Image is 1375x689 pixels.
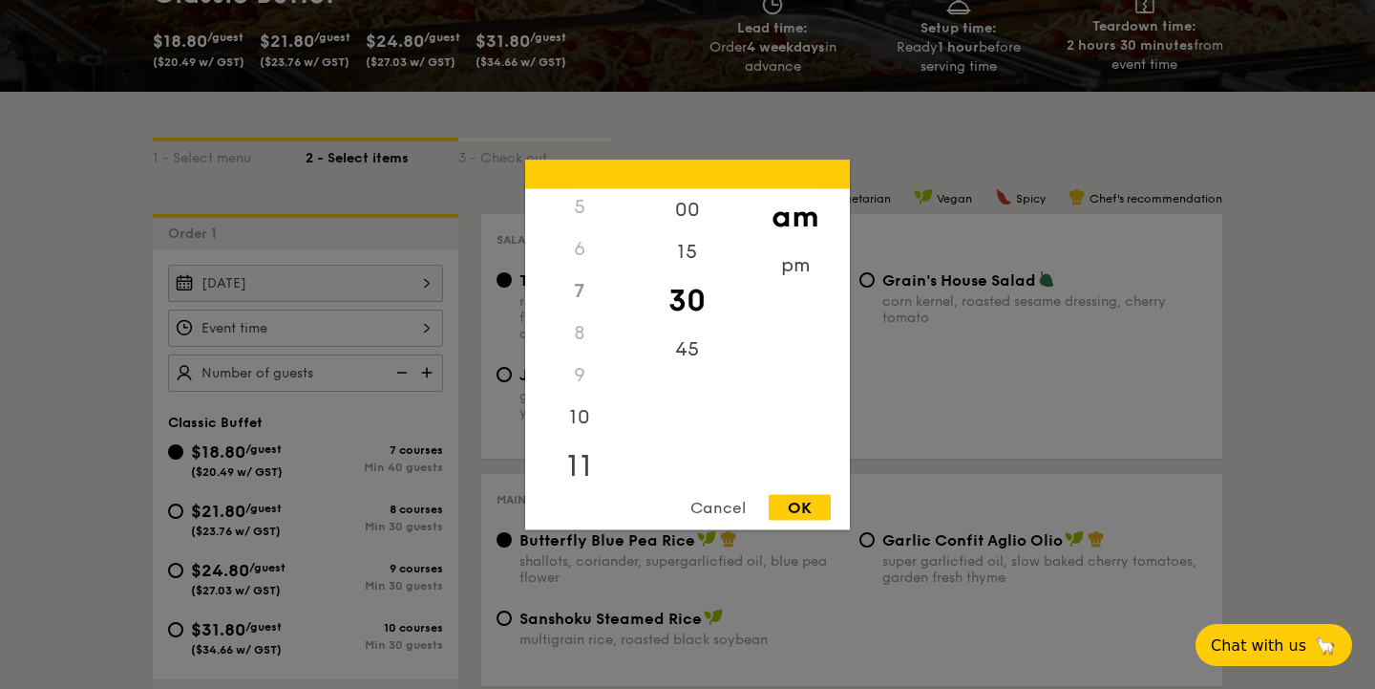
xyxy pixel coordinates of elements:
[741,244,849,286] div: pm
[633,230,741,272] div: 15
[525,185,633,227] div: 5
[525,396,633,438] div: 10
[1211,636,1306,655] span: Chat with us
[633,328,741,370] div: 45
[525,227,633,269] div: 6
[1314,635,1337,657] span: 🦙
[525,269,633,312] div: 7
[671,494,765,520] div: Cancel
[741,188,849,244] div: am
[525,438,633,493] div: 11
[1195,624,1352,666] button: Chat with us🦙
[769,494,831,520] div: OK
[633,188,741,230] div: 00
[525,354,633,396] div: 9
[633,272,741,328] div: 30
[525,312,633,354] div: 8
